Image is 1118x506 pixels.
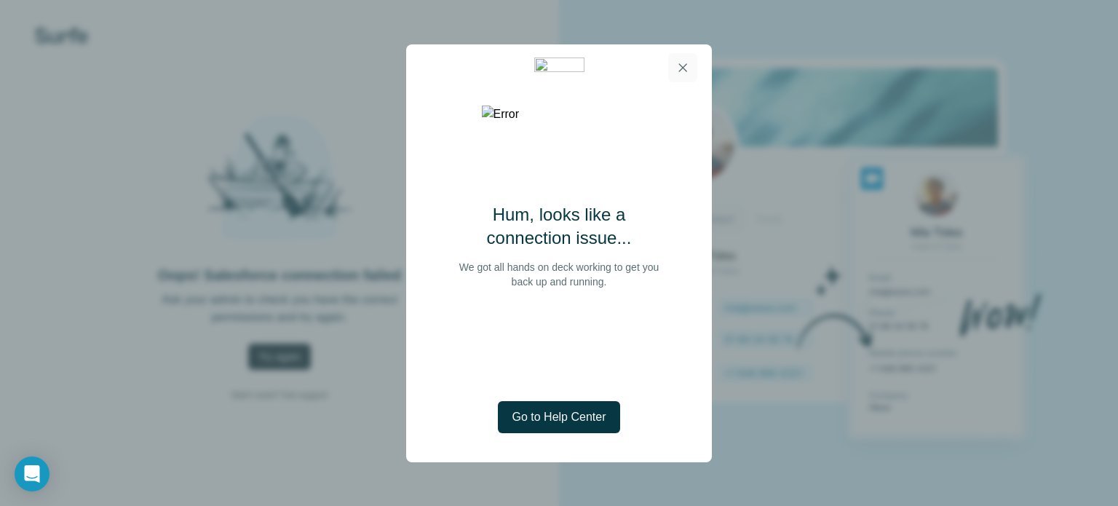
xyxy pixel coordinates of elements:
div: Open Intercom Messenger [15,456,49,491]
img: Error [482,106,637,123]
button: Go to Help Center [498,401,621,433]
span: Go to Help Center [512,408,606,426]
h2: Hum, looks like a connection issue... [453,203,665,250]
img: f5da3922-72fc-4961-ab83-69a7b19a4bb6 [534,58,584,77]
p: We got all hands on deck working to get you back up and running. [453,260,665,289]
